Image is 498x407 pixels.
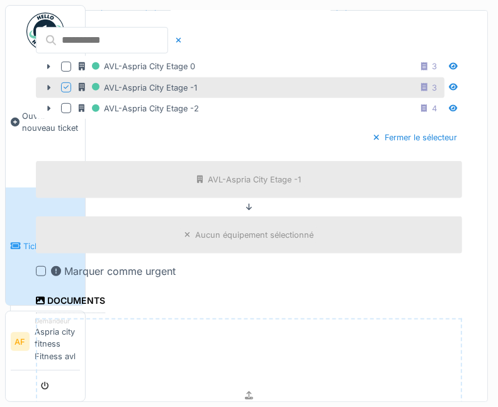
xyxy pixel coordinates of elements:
div: AVL-Aspria City Etage -2 [79,101,199,116]
a: Tickets [6,187,85,305]
div: AVL-Aspria City Etage -1 [208,174,301,186]
div: Fermer le sélecteur [368,129,462,146]
span: Ouvrir nouveau ticket [22,110,80,134]
span: Tickets [23,240,80,252]
div: Marquer comme urgent [51,264,176,279]
div: AVL-Aspria City Etage -1 [79,80,197,96]
div: Demandeur [35,316,80,326]
img: Badge_color-CXgf-gQk.svg [26,13,64,50]
a: Ouvrir nouveau ticket [6,57,85,187]
a: AF DemandeurAspria city fitness Fitness avl [11,316,80,371]
div: 3 [433,82,438,94]
li: Aspria city fitness Fitness avl [35,316,80,367]
div: Aucun équipement sélectionné [195,229,314,241]
div: Documents [36,291,105,313]
div: 3 [433,60,438,72]
li: AF [11,332,30,351]
div: 4 [433,103,438,114]
div: AVL-Aspria City Etage 0 [79,59,195,74]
